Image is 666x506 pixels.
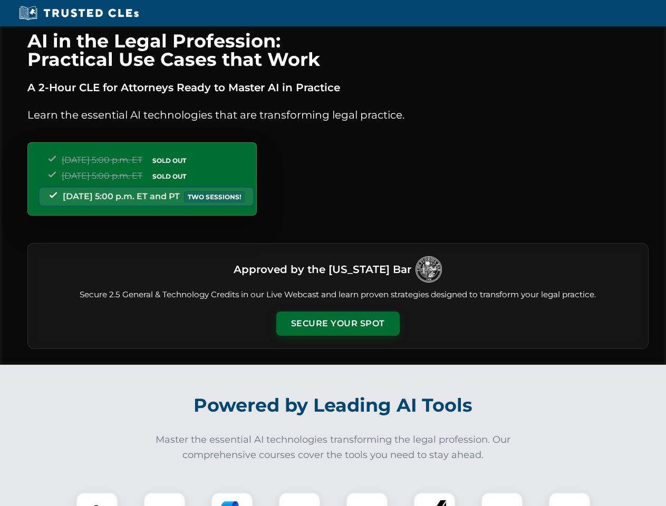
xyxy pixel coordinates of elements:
button: Secure Your Spot [276,312,400,336]
img: Logo [416,256,442,283]
span: [DATE] 5:00 p.m. ET [62,171,142,181]
p: Master the essential AI technologies transforming the legal profession. Our comprehensive courses... [149,432,518,463]
p: Learn the essential AI technologies that are transforming legal practice. [27,106,649,123]
img: Trusted CLEs [16,5,142,21]
h2: Powered by Leading AI Tools [41,387,625,424]
span: [DATE] 5:00 p.m. ET [62,155,142,165]
span: SOLD OUT [149,171,190,182]
span: SOLD OUT [149,155,190,166]
h1: AI in the Legal Profession: Practical Use Cases that Work [27,32,649,69]
p: A 2-Hour CLE for Attorneys Ready to Master AI in Practice [27,79,649,96]
p: Secure 2.5 General & Technology Credits in our Live Webcast and learn proven strategies designed ... [41,289,635,301]
h3: Approved by the [US_STATE] Bar [234,260,411,279]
